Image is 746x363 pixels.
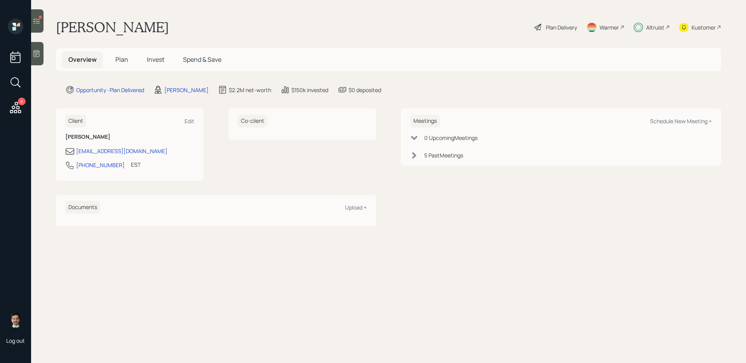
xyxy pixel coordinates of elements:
div: Edit [185,117,194,125]
div: [PHONE_NUMBER] [76,161,125,169]
div: Kustomer [692,23,716,31]
h6: Client [65,115,86,127]
span: Overview [68,55,97,64]
div: 6 [18,98,26,105]
div: Plan Delivery [546,23,577,31]
div: EST [131,161,141,169]
h1: [PERSON_NAME] [56,19,169,36]
div: Warmer [600,23,619,31]
div: $2.2M net-worth [229,86,271,94]
span: Spend & Save [183,55,221,64]
div: Schedule New Meeting + [650,117,712,125]
div: $0 deposited [349,86,381,94]
div: Log out [6,337,25,344]
h6: Documents [65,201,100,214]
div: $150k invested [291,86,328,94]
span: Invest [147,55,164,64]
div: 0 Upcoming Meeting s [424,134,478,142]
h6: [PERSON_NAME] [65,134,194,140]
div: [EMAIL_ADDRESS][DOMAIN_NAME] [76,147,167,155]
img: jonah-coleman-headshot.png [8,312,23,328]
div: [PERSON_NAME] [164,86,209,94]
h6: Meetings [410,115,440,127]
span: Plan [115,55,128,64]
div: Opportunity · Plan Delivered [76,86,144,94]
div: Altruist [646,23,664,31]
div: 5 Past Meeting s [424,151,463,159]
h6: Co-client [238,115,267,127]
div: Upload + [345,204,367,211]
